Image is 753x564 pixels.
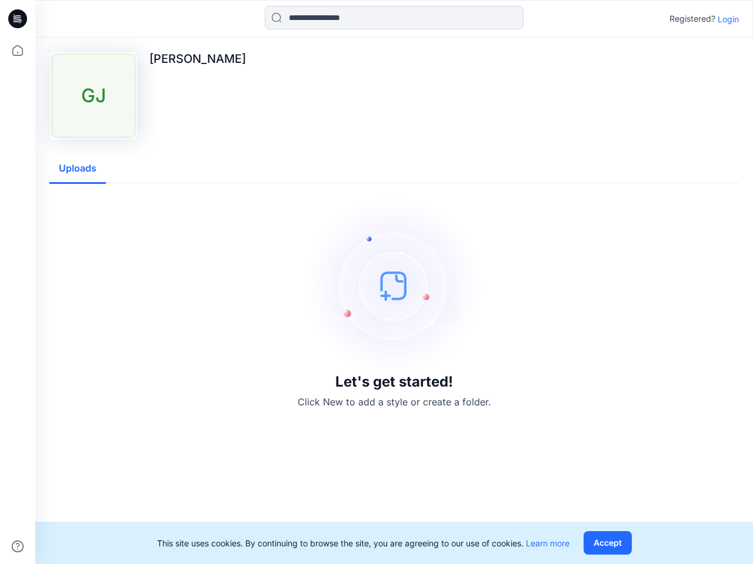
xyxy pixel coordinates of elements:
[49,154,106,184] button: Uploads
[52,54,135,137] div: GJ
[306,197,482,374] img: empty-state-image.svg
[298,395,491,409] p: Click New to add a style or create a folder.
[669,12,715,26] p: Registered?
[526,538,569,548] a: Learn more
[157,537,569,549] p: This site uses cookies. By continuing to browse the site, you are agreeing to our use of cookies.
[718,13,739,25] p: Login
[335,374,453,390] h3: Let's get started!
[149,52,246,66] p: [PERSON_NAME]
[584,531,632,555] button: Accept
